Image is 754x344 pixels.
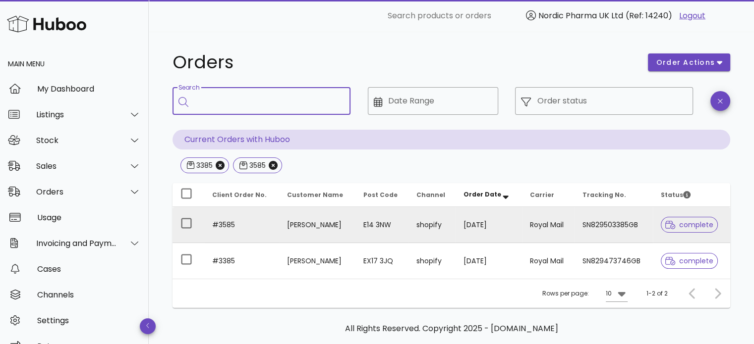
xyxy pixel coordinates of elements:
span: Order Date [464,190,501,198]
td: shopify [408,243,456,279]
th: Customer Name [279,183,355,207]
th: Carrier [522,183,575,207]
p: All Rights Reserved. Copyright 2025 - [DOMAIN_NAME] [180,323,722,335]
td: [DATE] [456,207,522,243]
td: Royal Mail [522,243,575,279]
div: Stock [36,136,117,145]
div: Cases [37,264,141,274]
span: (Ref: 14240) [626,10,672,21]
th: Post Code [355,183,408,207]
span: Post Code [363,191,398,199]
div: Sales [36,161,117,171]
td: #3385 [204,243,279,279]
h1: Orders [173,53,636,71]
label: Search [178,84,199,92]
img: Huboo Logo [7,13,86,35]
span: Carrier [530,191,554,199]
th: Channel [408,183,456,207]
span: Client Order No. [212,191,267,199]
a: Logout [679,10,705,22]
td: E14 3NW [355,207,408,243]
span: Customer Name [287,191,343,199]
div: 10 [606,289,612,298]
span: complete [665,257,713,264]
button: order actions [648,53,730,71]
p: Current Orders with Huboo [173,130,730,149]
button: Close [216,161,225,170]
th: Tracking No. [575,183,653,207]
span: Status [661,191,691,199]
span: Tracking No. [582,191,626,199]
td: EX17 3JQ [355,243,408,279]
div: Listings [36,110,117,119]
td: SN829503385GB [575,207,653,243]
td: [PERSON_NAME] [279,207,355,243]
td: SN829473746GB [575,243,653,279]
div: Invoicing and Payments [36,239,117,248]
td: shopify [408,207,456,243]
div: 3585 [247,160,266,170]
div: Orders [36,187,117,197]
div: My Dashboard [37,84,141,94]
div: 10Rows per page: [606,286,628,301]
div: Channels [37,290,141,299]
div: 1-2 of 2 [646,289,668,298]
span: Nordic Pharma UK Ltd [538,10,623,21]
button: Close [269,161,278,170]
th: Order Date: Sorted descending. Activate to remove sorting. [456,183,522,207]
td: #3585 [204,207,279,243]
th: Client Order No. [204,183,279,207]
span: complete [665,221,713,228]
span: order actions [656,57,715,68]
div: Rows per page: [542,279,628,308]
td: [DATE] [456,243,522,279]
td: [PERSON_NAME] [279,243,355,279]
td: Royal Mail [522,207,575,243]
div: Usage [37,213,141,222]
div: 3385 [194,160,213,170]
span: Channel [416,191,445,199]
div: Settings [37,316,141,325]
th: Status [653,183,730,207]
